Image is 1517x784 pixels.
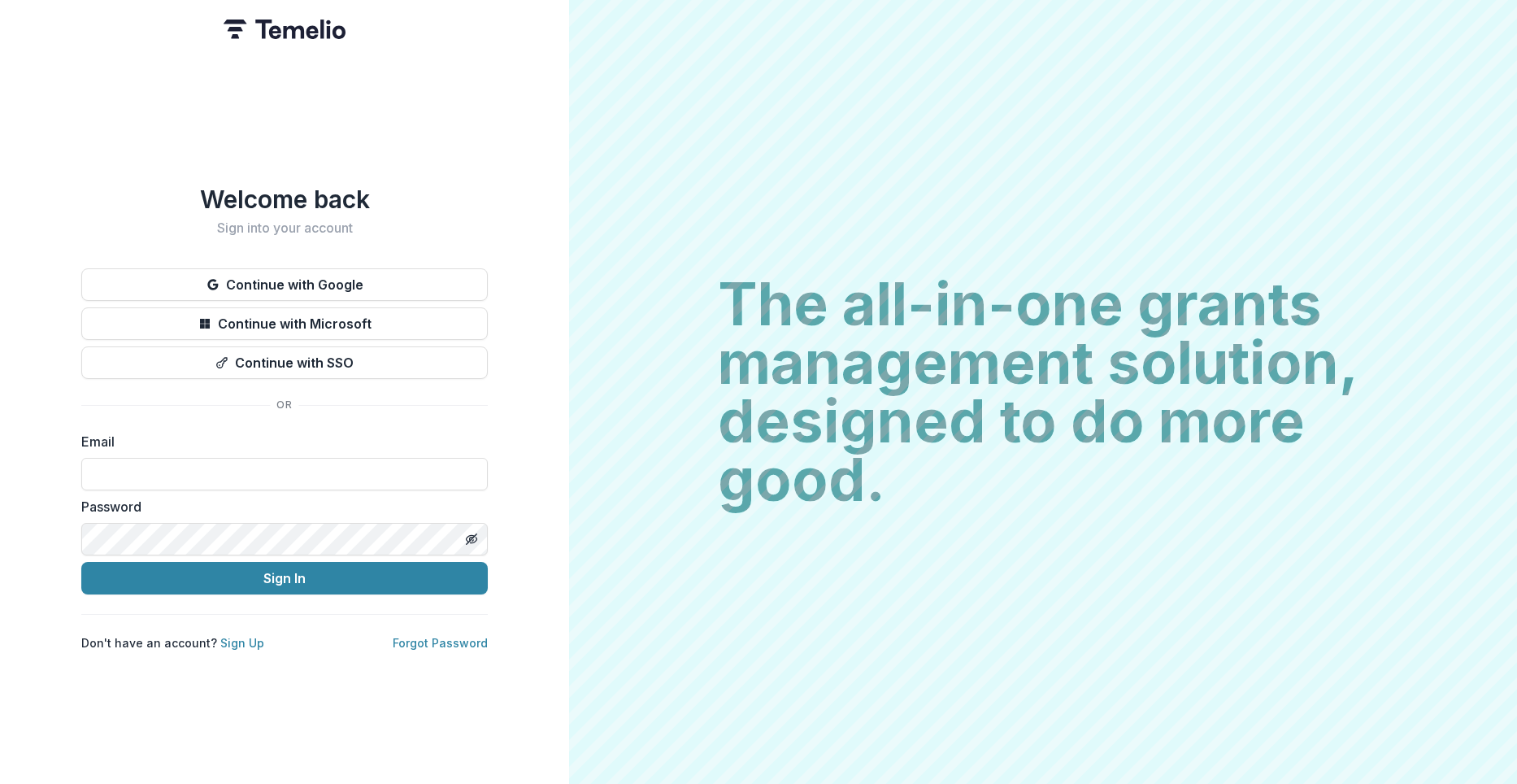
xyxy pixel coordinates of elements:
button: Sign In [81,562,488,595]
button: Continue with SSO [81,346,488,379]
button: Continue with Google [81,268,488,301]
img: Temelio [224,20,346,39]
h2: Sign into your account [81,220,488,236]
a: Sign Up [220,636,264,650]
button: Continue with Microsoft [81,307,488,340]
h1: Welcome back [81,185,488,214]
label: Password [81,497,478,516]
a: Forgot Password [393,636,488,650]
button: Toggle password visibility [459,526,485,552]
p: Don't have an account? [81,634,264,651]
label: Email [81,432,478,451]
